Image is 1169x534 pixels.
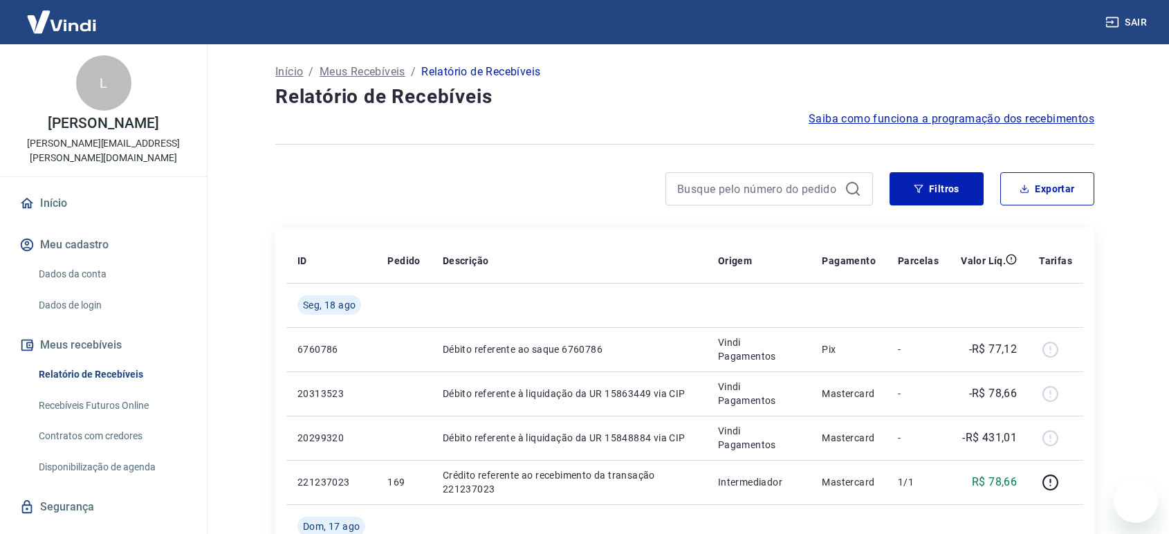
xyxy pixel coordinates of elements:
a: Início [275,64,303,80]
p: / [309,64,313,80]
iframe: Botão para iniciar a janela de mensagens, 3 mensagens não lidas [1114,479,1158,523]
p: Descrição [443,254,489,268]
h4: Relatório de Recebíveis [275,83,1094,111]
p: Parcelas [898,254,939,268]
p: Intermediador [718,475,800,489]
p: -R$ 431,01 [962,430,1017,446]
p: Valor Líq. [961,254,1006,268]
p: Débito referente à liquidação da UR 15848884 via CIP [443,431,696,445]
p: Mastercard [822,431,876,445]
a: Início [17,188,190,219]
p: Pagamento [822,254,876,268]
a: Dados de login [33,291,190,320]
p: Débito referente ao saque 6760786 [443,342,696,356]
p: [PERSON_NAME][EMAIL_ADDRESS][PERSON_NAME][DOMAIN_NAME] [11,136,196,165]
span: Dom, 17 ago [303,519,360,533]
p: Vindi Pagamentos [718,380,800,407]
button: Filtros [890,172,984,205]
a: Recebíveis Futuros Online [33,392,190,420]
p: / [411,64,416,80]
a: Disponibilização de agenda [33,453,190,481]
p: 169 [387,475,420,489]
p: ID [297,254,307,268]
p: 221237023 [297,475,365,489]
p: - [898,342,939,356]
div: L [76,55,131,111]
p: - [898,431,939,445]
p: 20313523 [297,387,365,400]
p: [PERSON_NAME] [48,116,158,131]
p: - [898,387,939,400]
p: Relatório de Recebíveis [421,64,540,80]
iframe: Número de mensagens não lidas [1133,476,1161,490]
p: -R$ 77,12 [969,341,1018,358]
a: Dados da conta [33,260,190,288]
button: Exportar [1000,172,1094,205]
p: Vindi Pagamentos [718,335,800,363]
p: Origem [718,254,752,268]
p: Crédito referente ao recebimento da transação 221237023 [443,468,696,496]
p: Mastercard [822,387,876,400]
p: Tarifas [1039,254,1072,268]
p: Pix [822,342,876,356]
a: Relatório de Recebíveis [33,360,190,389]
p: -R$ 78,66 [969,385,1018,402]
p: Débito referente à liquidação da UR 15863449 via CIP [443,387,696,400]
p: R$ 78,66 [972,474,1017,490]
a: Saiba como funciona a programação dos recebimentos [809,111,1094,127]
img: Vindi [17,1,107,43]
p: 1/1 [898,475,939,489]
button: Meus recebíveis [17,330,190,360]
p: 20299320 [297,431,365,445]
p: Vindi Pagamentos [718,424,800,452]
a: Segurança [17,492,190,522]
p: Mastercard [822,475,876,489]
span: Seg, 18 ago [303,298,356,312]
p: 6760786 [297,342,365,356]
a: Meus Recebíveis [320,64,405,80]
p: Pedido [387,254,420,268]
a: Contratos com credores [33,422,190,450]
button: Meu cadastro [17,230,190,260]
button: Sair [1103,10,1152,35]
input: Busque pelo número do pedido [677,178,839,199]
